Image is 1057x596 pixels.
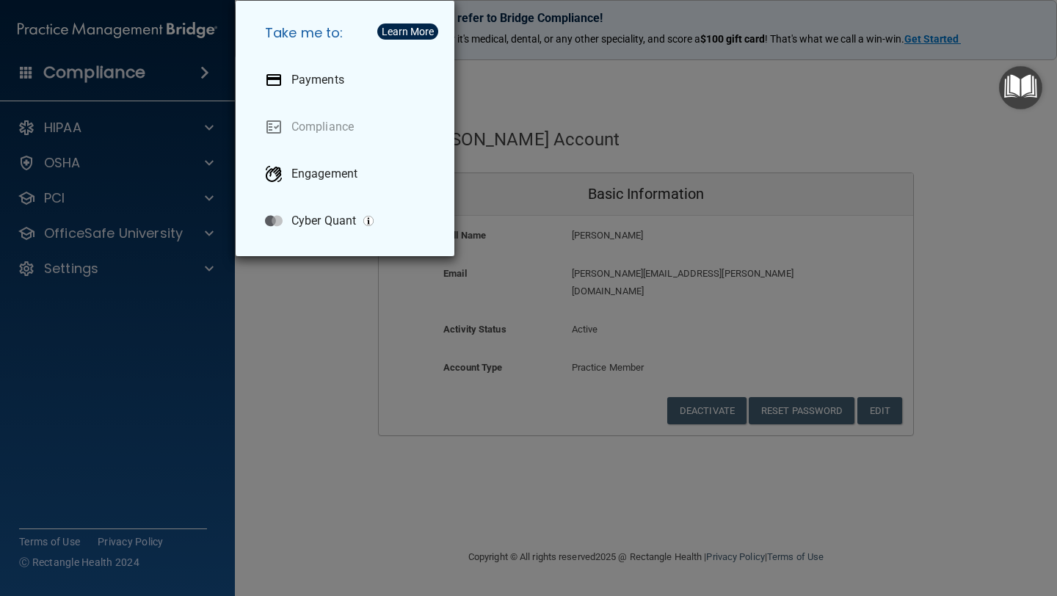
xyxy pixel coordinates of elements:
[291,73,344,87] p: Payments
[377,23,438,40] button: Learn More
[253,59,443,101] a: Payments
[253,12,443,54] h5: Take me to:
[291,214,356,228] p: Cyber Quant
[253,153,443,195] a: Engagement
[999,66,1042,109] button: Open Resource Center
[253,200,443,241] a: Cyber Quant
[253,106,443,148] a: Compliance
[382,26,434,37] div: Learn More
[291,167,357,181] p: Engagement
